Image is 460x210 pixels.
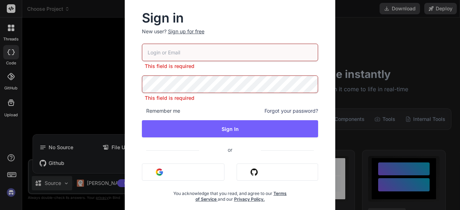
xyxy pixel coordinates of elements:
[199,141,261,158] span: or
[156,169,163,176] img: google
[142,120,318,137] button: Sign In
[142,63,318,70] p: This field is required
[264,107,318,114] span: Forgot your password?
[142,94,318,102] p: This field is required
[168,28,204,35] div: Sign up for free
[142,163,224,181] button: Sign in with Google
[196,191,287,202] a: Terms of Service
[171,186,289,202] div: You acknowledge that you read, and agree to our and our
[237,163,318,181] button: Sign in with Github
[142,28,318,44] p: New user?
[142,12,318,24] h2: Sign in
[142,44,318,61] input: Login or Email
[234,196,265,202] a: Privacy Policy.
[251,169,258,176] img: github
[142,107,180,114] span: Remember me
